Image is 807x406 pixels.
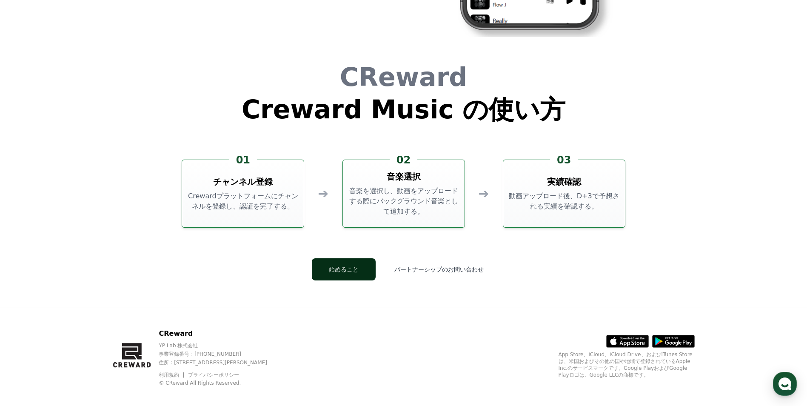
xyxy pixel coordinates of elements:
button: パートナーシップのお問い合わせ [382,258,496,280]
div: ➔ [479,186,489,201]
a: Settings [110,270,163,291]
div: 02 [390,153,417,167]
h3: 実績確認 [547,176,581,188]
p: © CReward All Rights Reserved. [159,380,282,386]
a: 利用規約 [159,372,185,378]
p: YP Lab 株式会社 [159,342,282,349]
span: Home [22,283,37,289]
p: CReward [159,329,282,339]
span: Settings [126,283,147,289]
p: Crewardプラットフォームにチャンネルを登録し、認証を完了する。 [185,191,300,212]
h3: 音楽選択 [387,171,421,183]
p: 音楽を選択し、動画をアップロードする際にバックグラウンド音楽として追加する。 [346,186,461,217]
p: App Store、iCloud、iCloud Drive、およびiTunes Storeは、米国およびその他の国や地域で登録されているApple Inc.のサービスマークです。Google P... [559,351,695,378]
div: 03 [550,153,578,167]
a: Home [3,270,56,291]
a: プライバシーポリシー [188,372,239,378]
div: ➔ [318,186,328,201]
h3: チャンネル登録 [213,176,273,188]
button: 始めること [312,258,376,280]
h1: CReward [242,64,565,90]
div: 01 [229,153,257,167]
span: Messages [71,283,96,290]
h1: Creward Music の使い方 [242,97,565,122]
a: Messages [56,270,110,291]
p: 住所 : [STREET_ADDRESS][PERSON_NAME] [159,359,282,366]
p: 事業登録番号 : [PHONE_NUMBER] [159,351,282,357]
p: 動画アップロード後、D+3で予想される実績を確認する。 [507,191,622,212]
